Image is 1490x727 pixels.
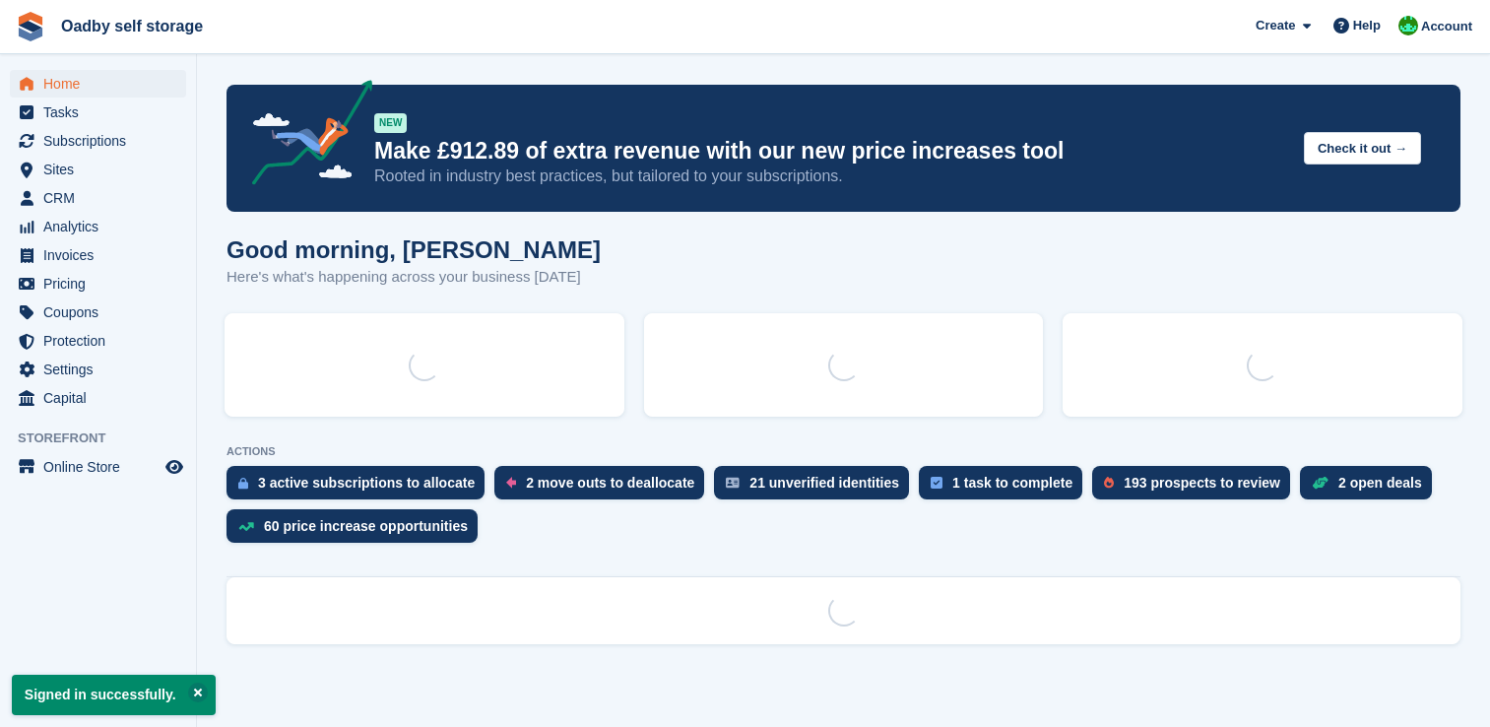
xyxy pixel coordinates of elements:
[1353,16,1381,35] span: Help
[43,270,162,297] span: Pricing
[43,356,162,383] span: Settings
[919,466,1092,509] a: 1 task to complete
[10,156,186,183] a: menu
[43,156,162,183] span: Sites
[526,475,694,491] div: 2 move outs to deallocate
[10,99,186,126] a: menu
[494,466,714,509] a: 2 move outs to deallocate
[1421,17,1472,36] span: Account
[43,99,162,126] span: Tasks
[952,475,1072,491] div: 1 task to complete
[227,509,487,553] a: 60 price increase opportunities
[162,455,186,479] a: Preview store
[10,127,186,155] a: menu
[43,453,162,481] span: Online Store
[227,466,494,509] a: 3 active subscriptions to allocate
[227,266,601,289] p: Here's what's happening across your business [DATE]
[749,475,899,491] div: 21 unverified identities
[1092,466,1300,509] a: 193 prospects to review
[264,518,468,534] div: 60 price increase opportunities
[43,384,162,412] span: Capital
[43,327,162,355] span: Protection
[10,270,186,297] a: menu
[43,213,162,240] span: Analytics
[227,445,1460,458] p: ACTIONS
[714,466,919,509] a: 21 unverified identities
[43,70,162,98] span: Home
[10,213,186,240] a: menu
[43,127,162,155] span: Subscriptions
[10,241,186,269] a: menu
[43,241,162,269] span: Invoices
[235,80,373,192] img: price-adjustments-announcement-icon-8257ccfd72463d97f412b2fc003d46551f7dbcb40ab6d574587a9cd5c0d94...
[374,165,1288,187] p: Rooted in industry best practices, but tailored to your subscriptions.
[1338,475,1422,491] div: 2 open deals
[12,675,216,715] p: Signed in successfully.
[43,298,162,326] span: Coupons
[10,327,186,355] a: menu
[10,298,186,326] a: menu
[53,10,211,42] a: Oadby self storage
[374,113,407,133] div: NEW
[10,184,186,212] a: menu
[1312,476,1328,490] img: deal-1b604bf984904fb50ccaf53a9ad4b4a5d6e5aea283cecdc64d6e3604feb123c2.svg
[1256,16,1295,35] span: Create
[1304,132,1421,165] button: Check it out →
[374,137,1288,165] p: Make £912.89 of extra revenue with our new price increases tool
[1300,466,1442,509] a: 2 open deals
[238,522,254,531] img: price_increase_opportunities-93ffe204e8149a01c8c9dc8f82e8f89637d9d84a8eef4429ea346261dce0b2c0.svg
[1398,16,1418,35] img: Stephanie
[258,475,475,491] div: 3 active subscriptions to allocate
[1124,475,1280,491] div: 193 prospects to review
[10,70,186,98] a: menu
[43,184,162,212] span: CRM
[931,477,942,489] img: task-75834270c22a3079a89374b754ae025e5fb1db73e45f91037f5363f120a921f8.svg
[10,453,186,481] a: menu
[16,12,45,41] img: stora-icon-8386f47178a22dfd0bd8f6a31ec36ba5ce8667c1dd55bd0f319d3a0aa187defe.svg
[1104,477,1114,489] img: prospect-51fa495bee0391a8d652442698ab0144808aea92771e9ea1ae160a38d050c398.svg
[10,384,186,412] a: menu
[10,356,186,383] a: menu
[18,429,196,448] span: Storefront
[238,477,248,490] img: active_subscription_to_allocate_icon-d502201f5373d7db506a760aba3b589e785aa758c864c3986d89f69b8ff3...
[506,477,516,489] img: move_outs_to_deallocate_icon-f764333ba52eb49d3ac5e1228854f67142a1ed5810a6f6cc68b1a99e826820c5.svg
[726,477,740,489] img: verify_identity-adf6edd0f0f0b5bbfe63781bf79b02c33cf7c696d77639b501bdc392416b5a36.svg
[227,236,601,263] h1: Good morning, [PERSON_NAME]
